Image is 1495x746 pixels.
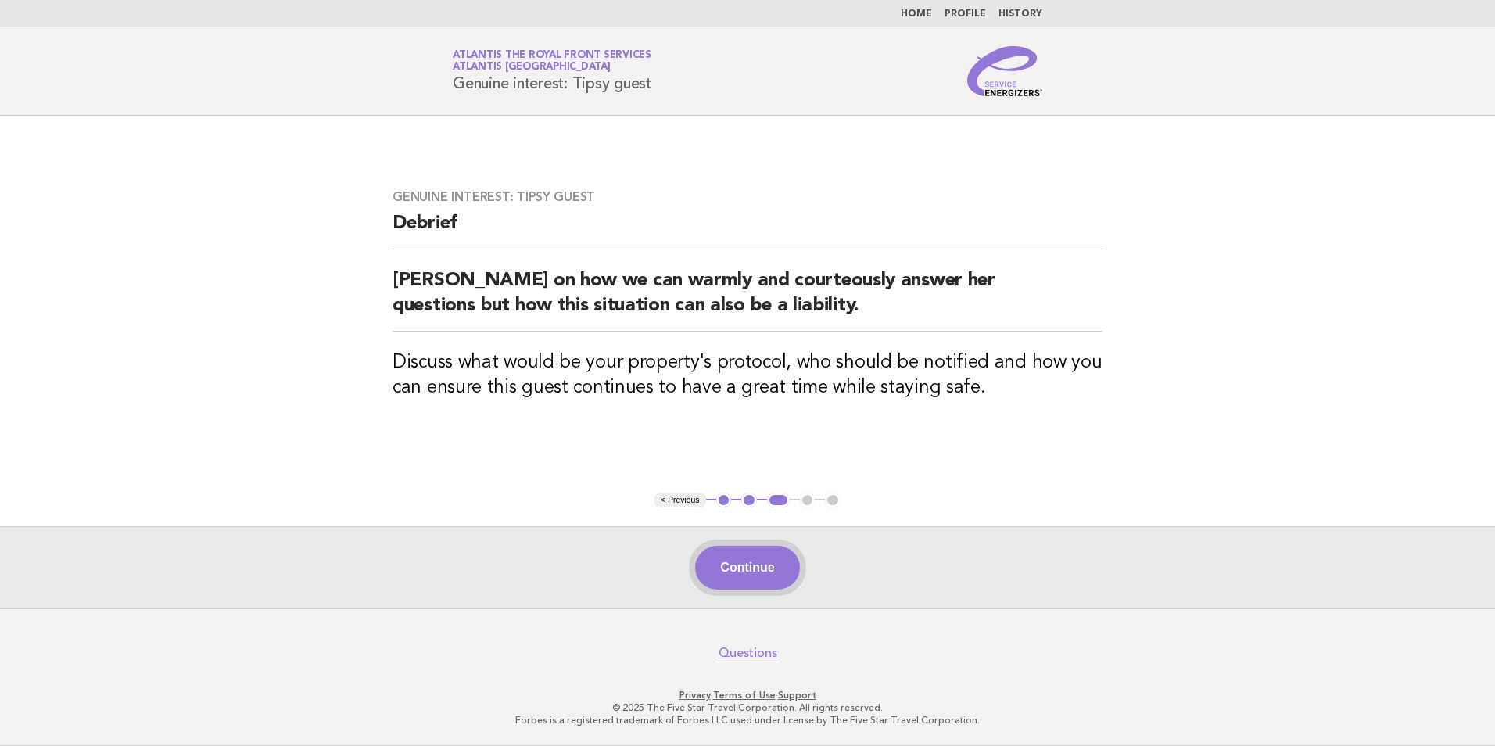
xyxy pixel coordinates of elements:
img: Service Energizers [967,46,1042,96]
p: · · [269,689,1226,701]
button: 3 [767,493,790,508]
a: Atlantis The Royal Front ServicesAtlantis [GEOGRAPHIC_DATA] [453,50,651,72]
h3: Discuss what would be your property's protocol, who should be notified and how you can ensure thi... [393,350,1102,400]
h1: Genuine interest: Tipsy guest [453,51,651,91]
p: © 2025 The Five Star Travel Corporation. All rights reserved. [269,701,1226,714]
p: Forbes is a registered trademark of Forbes LLC used under license by The Five Star Travel Corpora... [269,714,1226,726]
h2: Debrief [393,211,1102,249]
a: Profile [945,9,986,19]
a: Home [901,9,932,19]
a: Support [778,690,816,701]
a: Privacy [679,690,711,701]
button: < Previous [654,493,705,508]
a: History [998,9,1042,19]
a: Terms of Use [713,690,776,701]
span: Atlantis [GEOGRAPHIC_DATA] [453,63,611,73]
a: Questions [719,645,777,661]
button: Continue [695,546,799,590]
h2: [PERSON_NAME] on how we can warmly and courteously answer her questions but how this situation ca... [393,268,1102,332]
button: 1 [716,493,732,508]
h3: Genuine interest: Tipsy guest [393,189,1102,205]
button: 2 [741,493,757,508]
